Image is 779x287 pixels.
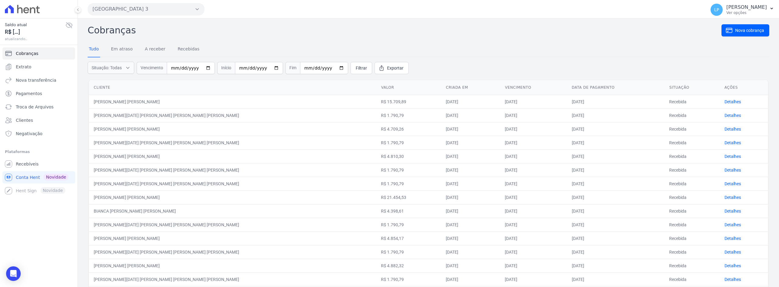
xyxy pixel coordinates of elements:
td: [DATE] [500,177,567,190]
a: Detalhes [725,127,741,132]
td: [DATE] [500,204,567,218]
td: [DATE] [500,108,567,122]
a: Detalhes [725,154,741,159]
td: [DATE] [500,272,567,286]
span: Filtrar [356,65,367,71]
button: [GEOGRAPHIC_DATA] 3 [88,3,204,15]
td: [DATE] [441,190,500,204]
td: R$ 4.398,61 [376,204,441,218]
span: LP [714,8,719,12]
td: [DATE] [567,177,665,190]
a: Detalhes [725,209,741,214]
td: [DATE] [567,231,665,245]
a: Detalhes [725,222,741,227]
td: R$ 1.790,79 [376,218,441,231]
span: R$ [...] [5,28,65,36]
a: Conta Hent Novidade [2,171,75,183]
a: Detalhes [725,277,741,282]
button: Situação: Todas [88,62,134,74]
a: Recebidas [176,42,201,57]
td: [DATE] [441,272,500,286]
a: Cobranças [2,47,75,60]
td: [DATE] [500,218,567,231]
span: Vencimento [137,62,167,74]
td: [DATE] [500,231,567,245]
span: Recebíveis [16,161,39,167]
span: Nova transferência [16,77,56,83]
a: Recebíveis [2,158,75,170]
td: [DATE] [567,108,665,122]
td: [DATE] [441,245,500,259]
td: [DATE] [567,204,665,218]
td: R$ 15.709,89 [376,95,441,108]
a: Nova cobrança [721,24,769,36]
td: Recebida [664,272,719,286]
span: Nova cobrança [735,27,764,33]
td: Recebida [664,259,719,272]
td: [PERSON_NAME][DATE] [PERSON_NAME] [PERSON_NAME] [PERSON_NAME] [89,272,376,286]
td: [DATE] [567,259,665,272]
span: Pagamentos [16,91,42,97]
a: Detalhes [725,181,741,186]
div: Plataformas [5,148,73,155]
td: [DATE] [441,218,500,231]
td: [PERSON_NAME][DATE] [PERSON_NAME] [PERSON_NAME] [PERSON_NAME] [89,177,376,190]
th: Situação [664,80,719,95]
a: Em atraso [110,42,134,57]
td: [PERSON_NAME][DATE] [PERSON_NAME] [PERSON_NAME] [PERSON_NAME] [89,163,376,177]
a: Detalhes [725,195,741,200]
span: atualizando... [5,36,65,42]
td: [DATE] [441,108,500,122]
td: [PERSON_NAME] [PERSON_NAME] [89,122,376,136]
span: Novidade [44,174,68,180]
td: R$ 4.709,26 [376,122,441,136]
td: [DATE] [441,136,500,149]
td: Recebida [664,190,719,204]
td: [DATE] [567,136,665,149]
td: BIANCA [PERSON_NAME] [PERSON_NAME] [89,204,376,218]
td: [PERSON_NAME] [PERSON_NAME] [89,95,376,108]
a: Negativação [2,128,75,140]
th: Valor [376,80,441,95]
td: [DATE] [500,136,567,149]
span: Início [217,62,235,74]
span: Cobranças [16,50,38,56]
a: Detalhes [725,168,741,173]
td: [DATE] [441,122,500,136]
h2: Cobranças [88,23,721,37]
td: [DATE] [441,177,500,190]
td: [PERSON_NAME] [PERSON_NAME] [89,231,376,245]
a: Detalhes [725,140,741,145]
th: Ações [720,80,768,95]
td: [PERSON_NAME][DATE] [PERSON_NAME] [PERSON_NAME] [PERSON_NAME] [89,136,376,149]
p: Ver opções [726,10,767,15]
p: [PERSON_NAME] [726,4,767,10]
td: [PERSON_NAME] [PERSON_NAME] [89,149,376,163]
a: Detalhes [725,113,741,118]
button: LP [PERSON_NAME] Ver opções [706,1,779,18]
td: [PERSON_NAME][DATE] [PERSON_NAME] [PERSON_NAME] [PERSON_NAME] [89,108,376,122]
td: [DATE] [441,259,500,272]
td: [DATE] [567,272,665,286]
td: R$ 1.790,79 [376,163,441,177]
th: Criada em [441,80,500,95]
td: Recebida [664,231,719,245]
td: [DATE] [567,245,665,259]
td: R$ 21.454,53 [376,190,441,204]
span: Situação: Todas [92,65,122,71]
td: [DATE] [500,190,567,204]
td: [DATE] [500,95,567,108]
a: Detalhes [725,250,741,255]
td: Recebida [664,122,719,136]
a: Detalhes [725,236,741,241]
td: [DATE] [441,149,500,163]
td: Recebida [664,245,719,259]
td: [DATE] [441,95,500,108]
td: Recebida [664,136,719,149]
td: R$ 4.882,32 [376,259,441,272]
a: Clientes [2,114,75,126]
span: Extrato [16,64,31,70]
span: Negativação [16,131,43,137]
th: Cliente [89,80,376,95]
div: Open Intercom Messenger [6,266,21,281]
